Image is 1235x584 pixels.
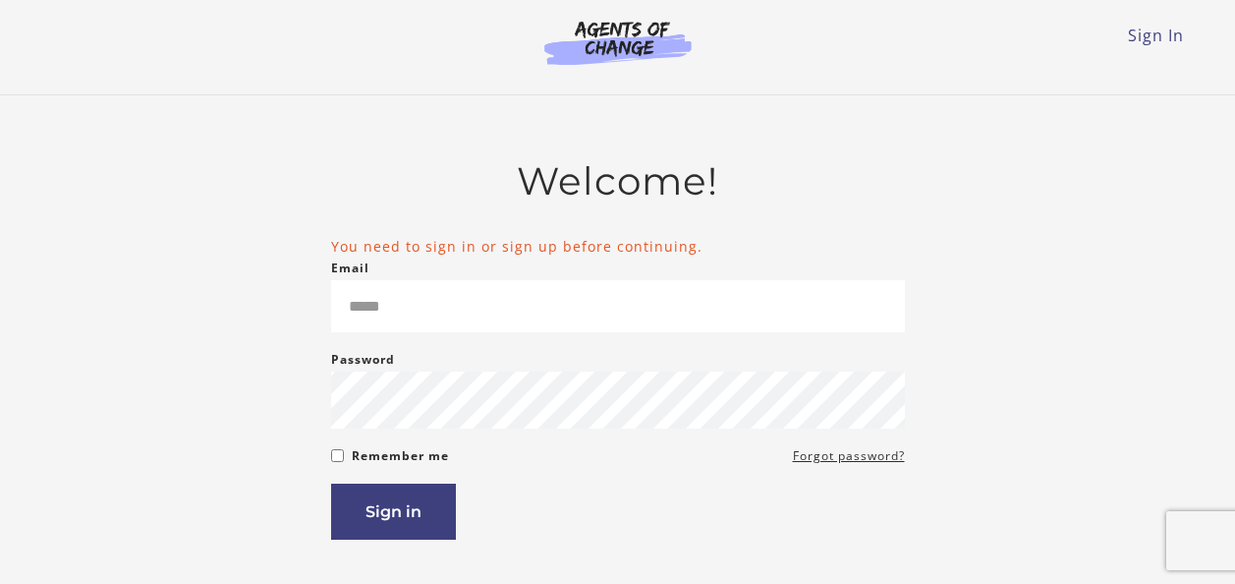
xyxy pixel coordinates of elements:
[793,444,905,468] a: Forgot password?
[331,348,395,372] label: Password
[352,444,449,468] label: Remember me
[331,236,905,257] li: You need to sign in or sign up before continuing.
[331,158,905,204] h2: Welcome!
[524,20,712,65] img: Agents of Change Logo
[1128,25,1184,46] a: Sign In
[331,257,369,280] label: Email
[331,484,456,540] button: Sign in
